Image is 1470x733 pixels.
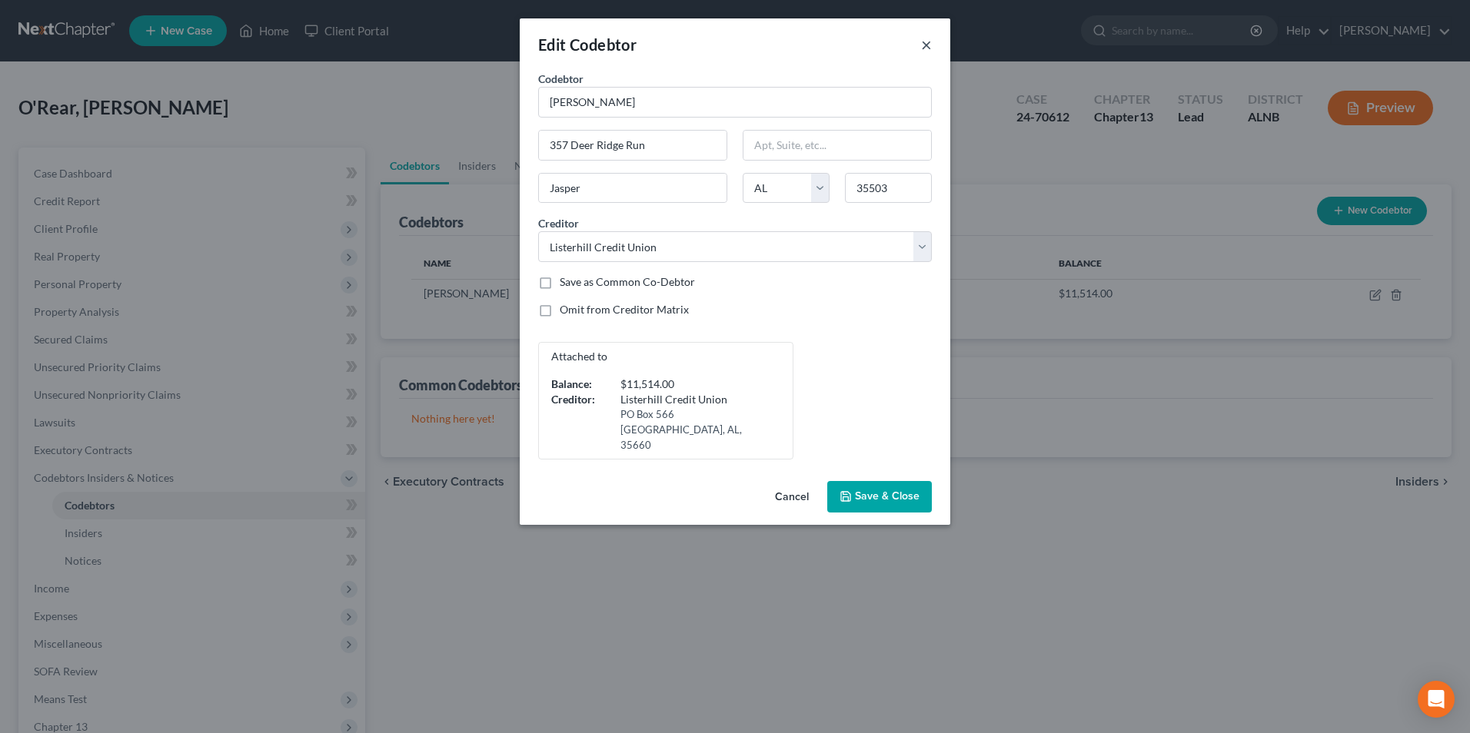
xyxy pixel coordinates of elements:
[855,490,920,503] span: Save & Close
[560,302,689,317] label: Omit from Creditor Matrix
[620,439,651,451] span: 35660
[827,481,932,513] button: Save & Close
[560,274,695,290] label: Save as Common Co-Debtor
[620,407,773,422] div: PO Box 566
[538,87,932,118] input: Search codebtor by name...
[551,377,592,390] strong: Balance:
[620,423,725,436] span: [GEOGRAPHIC_DATA],
[727,423,742,436] span: AL,
[551,393,595,406] strong: Creditor:
[551,349,780,364] p: Attached to
[538,35,567,54] span: Edit
[539,131,727,160] input: Enter address...
[921,35,932,54] button: ×
[620,392,773,407] div: Listerhill Credit Union
[845,173,932,204] input: Enter zip...
[743,131,931,160] input: Apt, Suite, etc...
[1418,681,1455,718] div: Open Intercom Messenger
[538,217,579,230] span: Creditor
[538,72,584,85] span: Codebtor
[539,174,727,203] input: Enter city...
[620,376,773,392] div: $11,514.00
[570,35,637,54] span: Codebtor
[763,483,821,513] button: Cancel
